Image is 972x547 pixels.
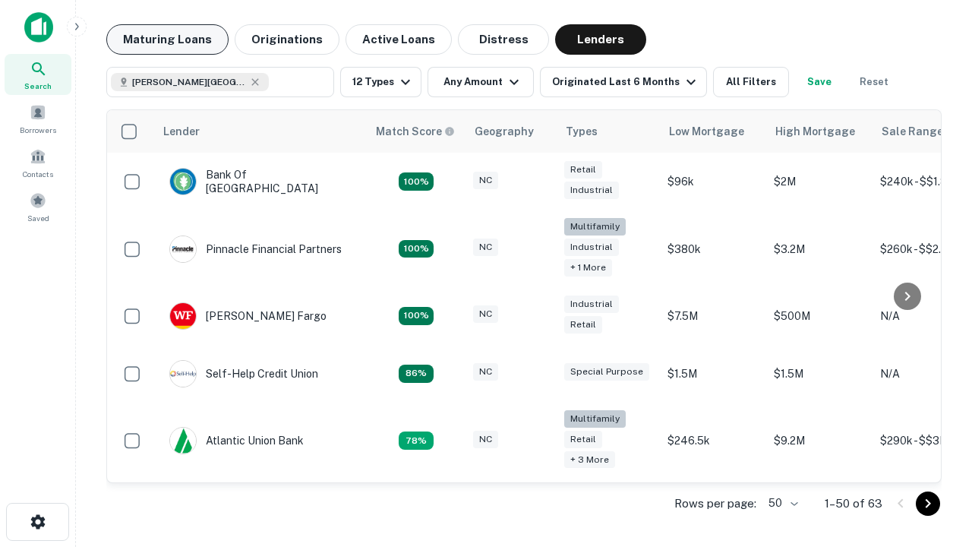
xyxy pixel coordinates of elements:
[564,161,602,179] div: Retail
[169,302,327,330] div: [PERSON_NAME] Fargo
[825,495,882,513] p: 1–50 of 63
[660,110,766,153] th: Low Mortgage
[399,365,434,383] div: Matching Properties: 11, hasApolloMatch: undefined
[564,218,626,236] div: Multifamily
[564,316,602,334] div: Retail
[27,212,49,224] span: Saved
[465,110,557,153] th: Geography
[473,172,498,189] div: NC
[5,142,71,183] a: Contacts
[235,24,339,55] button: Originations
[564,239,619,256] div: Industrial
[555,24,646,55] button: Lenders
[399,432,434,450] div: Matching Properties: 10, hasApolloMatch: undefined
[376,123,452,140] h6: Match Score
[170,169,196,194] img: picture
[154,110,367,153] th: Lender
[458,24,549,55] button: Distress
[660,403,766,479] td: $246.5k
[475,122,534,141] div: Geography
[557,110,660,153] th: Types
[163,122,200,141] div: Lender
[552,73,700,91] div: Originated Last 6 Months
[564,451,615,469] div: + 3 more
[850,67,898,97] button: Reset
[169,360,318,387] div: Self-help Credit Union
[540,67,707,97] button: Originated Last 6 Months
[5,186,71,227] a: Saved
[564,296,619,313] div: Industrial
[169,427,304,454] div: Atlantic Union Bank
[5,98,71,139] a: Borrowers
[340,67,421,97] button: 12 Types
[367,110,465,153] th: Capitalize uses an advanced AI algorithm to match your search with the best lender. The match sco...
[766,403,873,479] td: $9.2M
[795,67,844,97] button: Save your search to get updates of matches that match your search criteria.
[23,168,53,180] span: Contacts
[473,431,498,448] div: NC
[564,182,619,199] div: Industrial
[660,153,766,210] td: $96k
[399,172,434,191] div: Matching Properties: 14, hasApolloMatch: undefined
[473,363,498,381] div: NC
[24,12,53,43] img: capitalize-icon.png
[775,122,855,141] div: High Mortgage
[660,210,766,287] td: $380k
[399,307,434,325] div: Matching Properties: 14, hasApolloMatch: undefined
[660,345,766,403] td: $1.5M
[713,67,789,97] button: All Filters
[916,492,940,516] button: Go to next page
[346,24,452,55] button: Active Loans
[399,240,434,258] div: Matching Properties: 23, hasApolloMatch: undefined
[106,24,229,55] button: Maturing Loans
[5,54,71,95] a: Search
[170,428,196,454] img: picture
[882,122,943,141] div: Sale Range
[132,75,246,89] span: [PERSON_NAME][GEOGRAPHIC_DATA], [GEOGRAPHIC_DATA]
[473,239,498,256] div: NC
[564,431,602,448] div: Retail
[766,210,873,287] td: $3.2M
[674,495,756,513] p: Rows per page:
[766,153,873,210] td: $2M
[170,303,196,329] img: picture
[766,110,873,153] th: High Mortgage
[669,122,744,141] div: Low Mortgage
[169,236,342,263] div: Pinnacle Financial Partners
[473,305,498,323] div: NC
[20,124,56,136] span: Borrowers
[428,67,534,97] button: Any Amount
[766,345,873,403] td: $1.5M
[169,168,352,195] div: Bank Of [GEOGRAPHIC_DATA]
[564,259,612,277] div: + 1 more
[660,287,766,345] td: $7.5M
[564,410,626,428] div: Multifamily
[566,122,598,141] div: Types
[766,287,873,345] td: $500M
[170,361,196,387] img: picture
[896,377,972,450] iframe: Chat Widget
[24,80,52,92] span: Search
[762,492,800,514] div: 50
[376,123,455,140] div: Capitalize uses an advanced AI algorithm to match your search with the best lender. The match sco...
[564,363,649,381] div: Special Purpose
[170,236,196,262] img: picture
